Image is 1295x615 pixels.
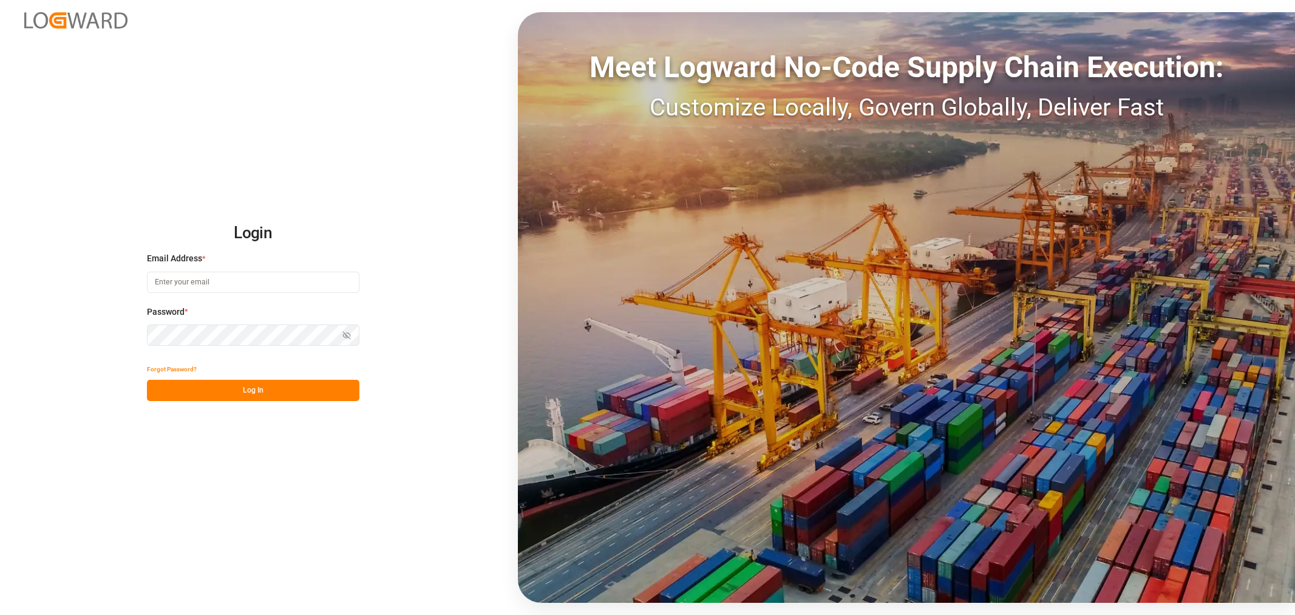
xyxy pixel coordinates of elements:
[147,272,359,293] input: Enter your email
[147,359,197,380] button: Forgot Password?
[24,12,127,29] img: Logward_new_orange.png
[147,252,202,265] span: Email Address
[518,89,1295,126] div: Customize Locally, Govern Globally, Deliver Fast
[147,214,359,253] h2: Login
[147,380,359,401] button: Log In
[518,46,1295,89] div: Meet Logward No-Code Supply Chain Execution:
[147,306,185,318] span: Password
